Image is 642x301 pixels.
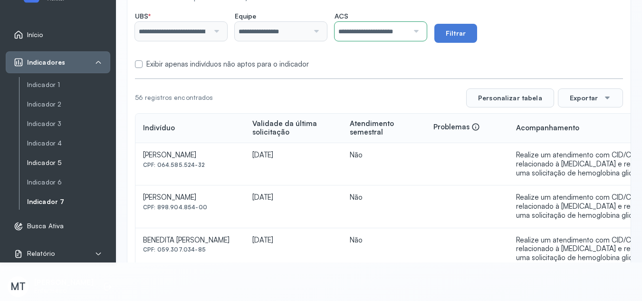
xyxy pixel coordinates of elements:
[350,119,418,137] div: Atendimento semestral
[27,178,110,186] a: Indicador 6
[252,119,335,137] div: Validade da última solicitação
[27,100,110,108] a: Indicador 2
[135,94,213,102] div: 56 registros encontrados
[27,157,110,169] a: Indicador 5
[27,58,65,67] span: Indicadores
[143,193,237,202] div: [PERSON_NAME]
[14,222,102,231] a: Busca Ativa
[27,120,110,128] a: Indicador 3
[252,151,335,160] div: [DATE]
[350,193,418,202] div: Não
[235,12,256,20] span: Equipe
[252,236,335,245] div: [DATE]
[143,246,237,253] div: CPF: 059.307.034-85
[143,162,237,168] div: CPF: 064.585.524-32
[143,236,237,245] div: BENEDITA [PERSON_NAME]
[27,222,64,230] span: Busca Ativa
[143,151,237,160] div: [PERSON_NAME]
[135,12,151,20] span: UBS
[27,159,110,167] a: Indicador 5
[27,198,110,206] a: Indicador 7
[466,88,554,107] button: Personalizar tabela
[143,124,175,133] div: Indivíduo
[27,81,110,89] a: Indicador 1
[146,60,309,69] label: Exibir apenas indivíduos não aptos para o indicador
[350,151,418,160] div: Não
[27,139,110,147] a: Indicador 4
[27,137,110,149] a: Indicador 4
[27,98,110,110] a: Indicador 2
[433,123,480,134] div: Problemas
[350,236,418,245] div: Não
[27,196,110,208] a: Indicador 7
[14,30,102,39] a: Início
[143,204,237,211] div: CPF: 898.904.854-00
[516,124,579,133] div: Acompanhamento
[10,280,26,292] span: MT
[434,24,477,43] button: Filtrar
[558,88,623,107] button: Exportar
[34,287,94,295] p: Enfermeiro
[335,12,348,20] span: ACS
[27,31,43,39] span: Início
[34,278,94,287] p: [PERSON_NAME]
[27,118,110,130] a: Indicador 3
[252,193,335,202] div: [DATE]
[27,79,110,91] a: Indicador 1
[27,176,110,188] a: Indicador 6
[27,250,55,258] span: Relatório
